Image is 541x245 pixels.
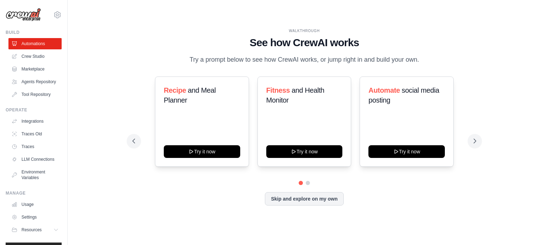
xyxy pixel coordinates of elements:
span: social media posting [368,86,439,104]
span: Fitness [266,86,290,94]
span: Automate [368,86,400,94]
div: Build [6,30,62,35]
a: Automations [8,38,62,49]
a: Settings [8,212,62,223]
a: LLM Connections [8,154,62,165]
span: Recipe [164,86,186,94]
div: WALKTHROUGH [132,28,476,33]
a: Usage [8,199,62,210]
a: Traces [8,141,62,152]
button: Try it now [368,145,445,158]
a: Tool Repository [8,89,62,100]
a: Agents Repository [8,76,62,87]
button: Resources [8,224,62,235]
a: Crew Studio [8,51,62,62]
span: Resources [21,227,42,233]
span: and Meal Planner [164,86,216,104]
button: Try it now [164,145,240,158]
button: Skip and explore on my own [265,192,343,206]
a: Integrations [8,116,62,127]
div: Manage [6,190,62,196]
a: Traces Old [8,128,62,140]
a: Environment Variables [8,166,62,183]
button: Try it now [266,145,343,158]
h1: See how CrewAI works [132,36,476,49]
p: Try a prompt below to see how CrewAI works, or jump right in and build your own. [186,55,423,65]
span: and Health Monitor [266,86,324,104]
a: Marketplace [8,63,62,75]
img: Logo [6,8,41,22]
div: Operate [6,107,62,113]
